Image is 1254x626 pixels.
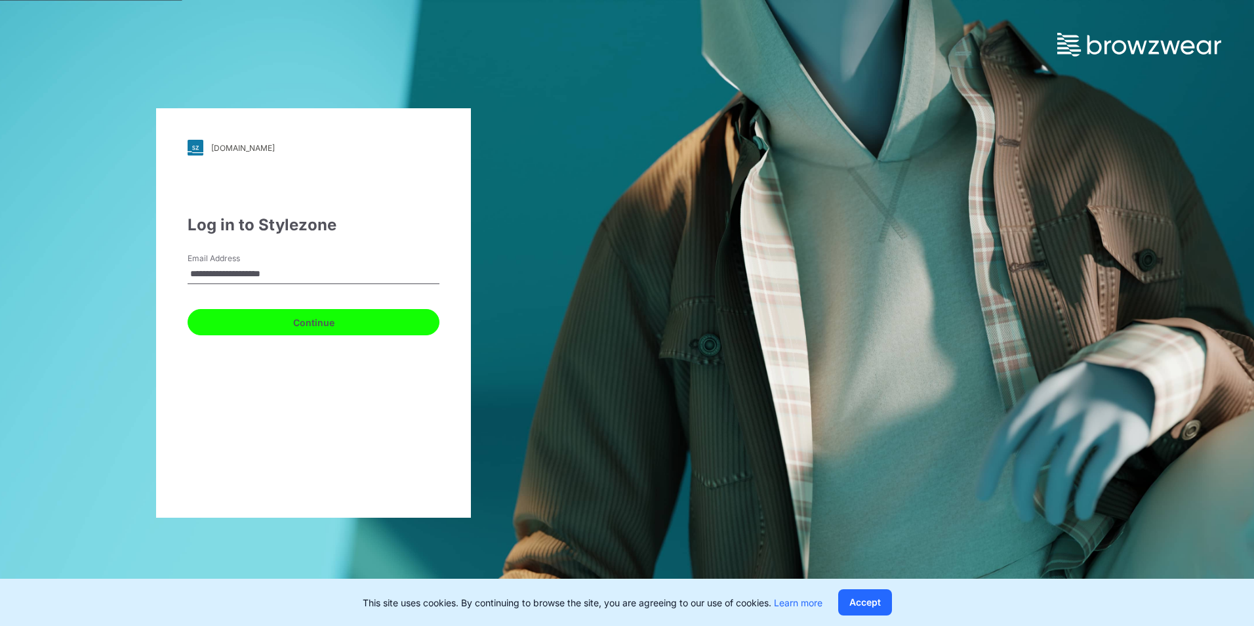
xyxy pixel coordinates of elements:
[188,309,439,335] button: Continue
[774,597,822,608] a: Learn more
[1057,33,1221,56] img: browzwear-logo.73288ffb.svg
[188,140,203,156] img: svg+xml;base64,PHN2ZyB3aWR0aD0iMjgiIGhlaWdodD0iMjgiIHZpZXdCb3g9IjAgMCAyOCAyOCIgZmlsbD0ibm9uZSIgeG...
[188,140,439,156] a: [DOMAIN_NAME]
[363,596,822,610] p: This site uses cookies. By continuing to browse the site, you are agreeing to our use of cookies.
[211,143,275,153] div: [DOMAIN_NAME]
[188,213,439,237] div: Log in to Stylezone
[838,589,892,616] button: Accept
[188,253,279,264] label: Email Address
